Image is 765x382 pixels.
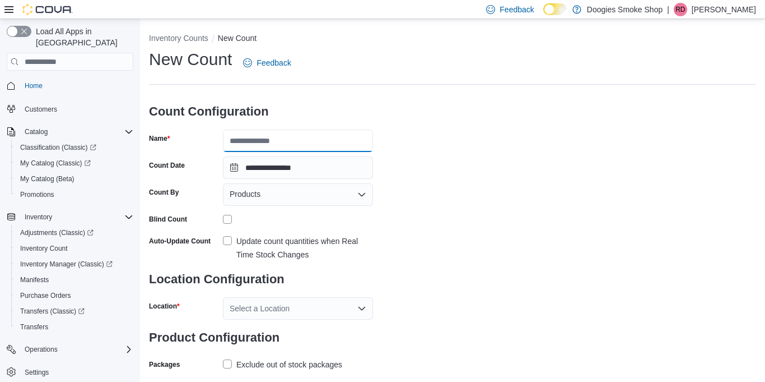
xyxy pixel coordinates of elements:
button: My Catalog (Beta) [11,171,138,187]
button: Purchase Orders [11,288,138,303]
span: Inventory Manager (Classic) [20,260,113,269]
button: Catalog [20,125,52,139]
span: Feedback [256,57,291,68]
div: Ryan Dunshee [674,3,687,16]
span: Manifests [16,273,133,287]
span: Promotions [16,188,133,201]
a: My Catalog (Classic) [16,157,95,170]
p: | [667,3,669,16]
button: Manifests [11,272,138,288]
input: Press the down key to open a popover containing a calendar. [223,157,373,179]
label: Auto-Update Count [149,237,211,246]
span: Catalog [20,125,133,139]
span: Adjustments (Classic) [20,228,94,237]
span: Home [20,79,133,93]
button: Transfers [11,319,138,335]
span: Settings [20,365,133,379]
span: Dark Mode [543,15,544,16]
button: Inventory [2,209,138,225]
span: My Catalog (Beta) [20,174,74,183]
button: Catalog [2,124,138,140]
a: My Catalog (Classic) [11,155,138,171]
span: Adjustments (Classic) [16,226,133,240]
span: Catalog [25,127,48,136]
button: Settings [2,364,138,380]
button: Inventory Counts [149,34,208,43]
span: Inventory Count [16,242,133,255]
span: Transfers (Classic) [20,307,85,316]
a: Classification (Classic) [16,141,101,154]
span: Home [25,81,43,90]
button: Inventory Count [11,241,138,256]
div: Blind Count [149,215,187,224]
input: Dark Mode [543,3,567,15]
a: Purchase Orders [16,289,76,302]
label: Name [149,134,170,143]
h3: Count Configuration [149,94,373,130]
span: Inventory Manager (Classic) [16,257,133,271]
button: Promotions [11,187,138,202]
button: Customers [2,100,138,117]
a: My Catalog (Beta) [16,172,79,186]
div: Exclude out of stock packages [236,358,342,371]
a: Transfers (Classic) [16,305,89,318]
p: [PERSON_NAME] [692,3,756,16]
button: New Count [218,34,256,43]
span: Transfers [20,323,48,332]
span: Inventory [20,210,133,224]
button: Home [2,77,138,94]
span: Products [230,187,260,201]
a: Inventory Manager (Classic) [11,256,138,272]
span: RD [675,3,685,16]
a: Transfers (Classic) [11,303,138,319]
span: Classification (Classic) [20,143,96,152]
span: Settings [25,368,49,377]
a: Home [20,79,47,93]
nav: An example of EuiBreadcrumbs [149,33,756,46]
a: Transfers [16,320,53,334]
span: Operations [20,343,133,356]
button: Open list of options [357,190,366,199]
a: Inventory Manager (Classic) [16,257,117,271]
span: Purchase Orders [16,289,133,302]
span: Customers [20,102,133,116]
span: Inventory [25,213,52,222]
div: Update count quantities when Real Time Stock Changes [236,234,373,261]
h3: Product Configuration [149,320,373,356]
span: Transfers [16,320,133,334]
a: Feedback [239,52,295,74]
img: Cova [22,4,73,15]
span: My Catalog (Classic) [20,159,91,168]
span: My Catalog (Classic) [16,157,133,170]
span: Operations [25,345,58,354]
a: Manifests [16,273,53,287]
span: Load All Apps in [GEOGRAPHIC_DATA] [31,26,133,48]
h1: New Count [149,48,232,71]
span: Transfers (Classic) [16,305,133,318]
a: Adjustments (Classic) [16,226,98,240]
button: Inventory [20,210,57,224]
label: Packages [149,360,180,369]
span: Manifests [20,275,49,284]
label: Location [149,302,180,311]
p: Doogies Smoke Shop [587,3,663,16]
span: Customers [25,105,57,114]
label: Count Date [149,161,185,170]
a: Promotions [16,188,59,201]
a: Customers [20,103,62,116]
a: Classification (Classic) [11,140,138,155]
span: My Catalog (Beta) [16,172,133,186]
span: Promotions [20,190,54,199]
a: Settings [20,366,53,379]
span: Feedback [500,4,534,15]
span: Inventory Count [20,244,68,253]
label: Count By [149,188,179,197]
button: Operations [2,342,138,357]
h3: Location Configuration [149,261,373,297]
span: Classification (Classic) [16,141,133,154]
a: Adjustments (Classic) [11,225,138,241]
span: Purchase Orders [20,291,71,300]
a: Inventory Count [16,242,72,255]
button: Open list of options [357,304,366,313]
button: Operations [20,343,62,356]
